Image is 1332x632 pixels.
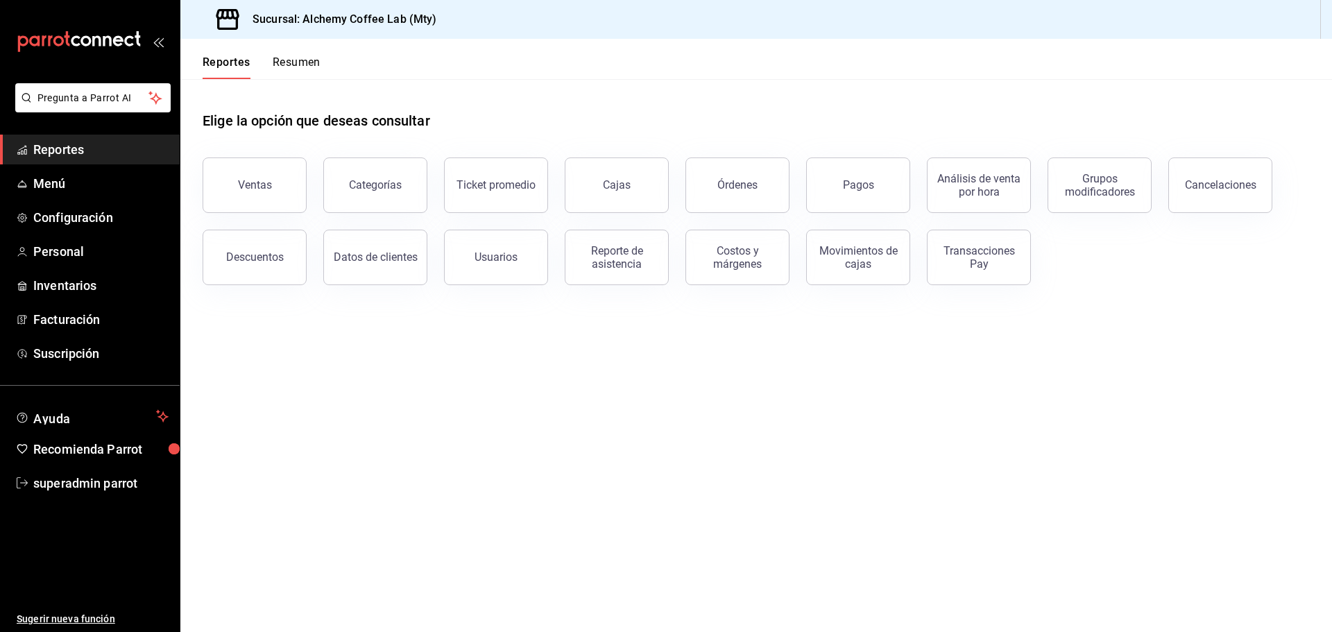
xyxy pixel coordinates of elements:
h3: Sucursal: Alchemy Coffee Lab (Mty) [241,11,436,28]
div: Cancelaciones [1185,178,1256,191]
button: Cajas [565,157,669,213]
span: Menú [33,174,169,193]
div: Reporte de asistencia [574,244,660,271]
div: Movimientos de cajas [815,244,901,271]
button: Datos de clientes [323,230,427,285]
div: Análisis de venta por hora [936,172,1022,198]
div: Pagos [843,178,874,191]
div: Ventas [238,178,272,191]
div: Categorías [349,178,402,191]
button: Reporte de asistencia [565,230,669,285]
button: Categorías [323,157,427,213]
span: superadmin parrot [33,474,169,493]
div: Órdenes [717,178,758,191]
button: Descuentos [203,230,307,285]
span: Pregunta a Parrot AI [37,91,149,105]
button: Transacciones Pay [927,230,1031,285]
div: Ticket promedio [456,178,536,191]
div: navigation tabs [203,55,321,79]
button: Ticket promedio [444,157,548,213]
button: Pagos [806,157,910,213]
h1: Elige la opción que deseas consultar [203,110,430,131]
span: Personal [33,242,169,261]
button: Costos y márgenes [685,230,789,285]
button: Resumen [273,55,321,79]
div: Datos de clientes [334,250,418,264]
button: Análisis de venta por hora [927,157,1031,213]
div: Transacciones Pay [936,244,1022,271]
button: open_drawer_menu [153,36,164,47]
button: Órdenes [685,157,789,213]
button: Reportes [203,55,250,79]
button: Usuarios [444,230,548,285]
span: Configuración [33,208,169,227]
span: Inventarios [33,276,169,295]
span: Suscripción [33,344,169,363]
button: Grupos modificadores [1048,157,1152,213]
span: Recomienda Parrot [33,440,169,459]
button: Movimientos de cajas [806,230,910,285]
button: Cancelaciones [1168,157,1272,213]
span: Ayuda [33,408,151,425]
span: Sugerir nueva función [17,612,169,626]
span: Facturación [33,310,169,329]
div: Cajas [603,178,631,191]
span: Reportes [33,140,169,159]
button: Ventas [203,157,307,213]
a: Pregunta a Parrot AI [10,101,171,115]
div: Costos y márgenes [694,244,780,271]
div: Usuarios [475,250,518,264]
div: Grupos modificadores [1057,172,1143,198]
div: Descuentos [226,250,284,264]
button: Pregunta a Parrot AI [15,83,171,112]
